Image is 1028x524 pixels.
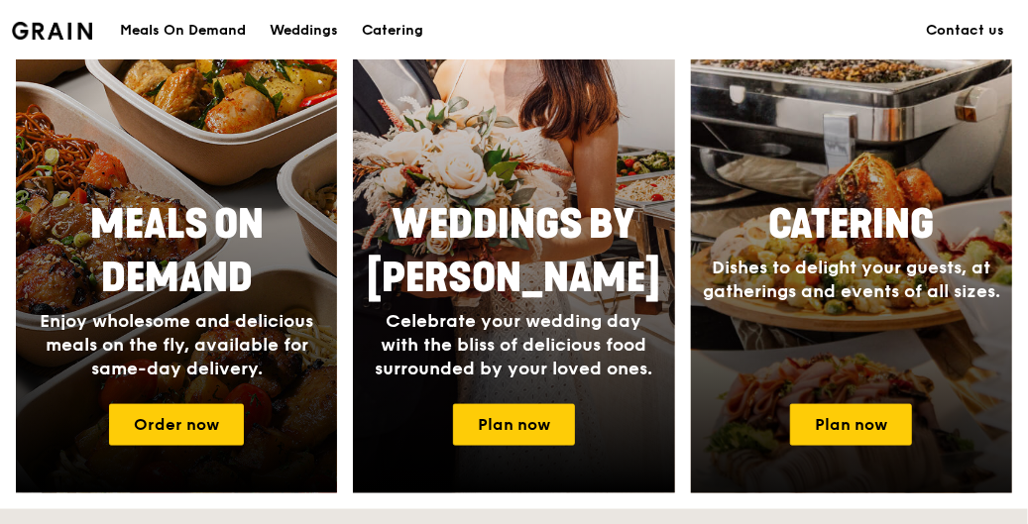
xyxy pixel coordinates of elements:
[703,257,1000,302] span: Dishes to delight your guests, at gatherings and events of all sizes.
[367,201,660,302] span: Weddings by [PERSON_NAME]
[12,22,92,40] img: Grain
[914,1,1016,60] a: Contact us
[790,404,912,446] a: Plan now
[40,310,313,379] span: Enjoy wholesome and delicious meals on the fly, available for same-day delivery.
[453,404,575,446] a: Plan now
[258,1,350,60] a: Weddings
[270,1,338,60] div: Weddings
[109,404,244,446] a: Order now
[350,1,435,60] a: Catering
[768,201,934,249] span: Catering
[362,1,423,60] div: Catering
[90,201,264,302] span: Meals On Demand
[120,1,246,60] div: Meals On Demand
[375,310,652,379] span: Celebrate your wedding day with the bliss of delicious food surrounded by your loved ones.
